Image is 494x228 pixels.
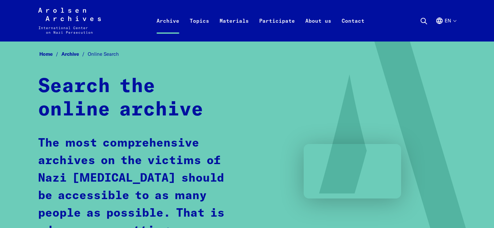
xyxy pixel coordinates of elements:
a: About us [300,16,336,42]
a: Home [39,51,61,57]
span: Online Search [88,51,119,57]
nav: Breadcrumb [38,49,456,59]
a: Participate [254,16,300,42]
a: Archive [61,51,88,57]
a: Contact [336,16,370,42]
nav: Primary [151,8,370,34]
strong: Search the online archive [38,77,203,120]
a: Archive [151,16,184,42]
a: Materials [214,16,254,42]
button: English, language selection [436,17,456,40]
a: Topics [184,16,214,42]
